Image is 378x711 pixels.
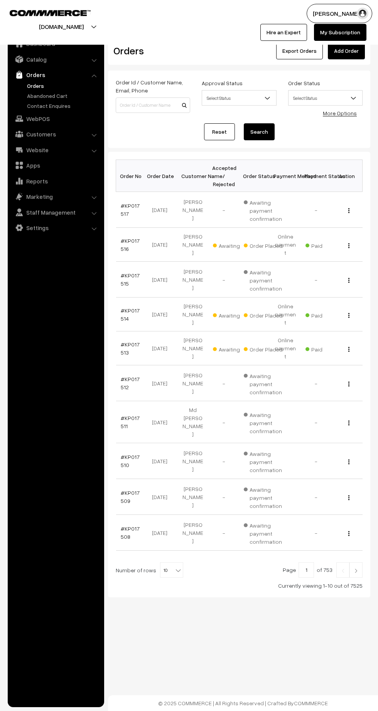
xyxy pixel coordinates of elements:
[177,479,208,515] td: [PERSON_NAME]
[208,160,239,192] th: Accepted / Rejected
[323,110,357,116] a: More Options
[348,420,349,425] img: Menu
[305,240,344,250] span: Paid
[12,17,111,36] button: [DOMAIN_NAME]
[25,102,101,110] a: Contact Enquires
[116,78,190,94] label: Order Id / Customer Name, Email, Phone
[339,568,346,573] img: Left
[204,123,235,140] a: Reset
[160,562,183,578] span: 10
[305,309,344,319] span: Paid
[121,489,140,504] a: #KP017509
[147,160,177,192] th: Order Date
[332,160,363,192] th: Action
[208,443,239,479] td: -
[208,365,239,401] td: -
[213,343,251,353] span: Awaiting
[283,566,296,573] span: Page
[10,8,77,17] a: COMMMERCE
[301,443,332,479] td: -
[301,401,332,443] td: -
[208,192,239,228] td: -
[328,42,365,59] a: Add Order
[244,343,282,353] span: Order Placed
[213,240,251,250] span: Awaiting
[121,525,140,540] a: #KP017508
[108,695,378,711] footer: © 2025 COMMMERCE | All Rights Reserved | Crafted By
[10,174,101,188] a: Reports
[10,68,101,82] a: Orders
[208,479,239,515] td: -
[348,531,349,536] img: Menu
[270,228,301,262] td: Online payment
[208,401,239,443] td: -
[10,10,91,16] img: COMMMERCE
[276,42,323,59] button: Export Orders
[147,443,177,479] td: [DATE]
[202,90,276,106] span: Select Status
[202,91,276,105] span: Select Status
[177,365,208,401] td: [PERSON_NAME]
[301,192,332,228] td: -
[177,228,208,262] td: [PERSON_NAME]
[177,515,208,551] td: [PERSON_NAME]
[244,448,282,474] span: Awaiting payment confirmation
[244,240,282,250] span: Order Placed
[244,370,282,396] span: Awaiting payment confirmation
[121,341,140,356] a: #KP017513
[270,331,301,365] td: Online payment
[244,309,282,319] span: Order Placed
[121,454,140,468] a: #KP017510
[10,143,101,157] a: Website
[177,331,208,365] td: [PERSON_NAME]
[116,566,156,574] span: Number of rows
[10,221,101,235] a: Settings
[10,190,101,203] a: Marketing
[121,376,140,390] a: #KP017512
[314,24,366,41] a: My Subscription
[348,313,349,318] img: Menu
[147,262,177,298] td: [DATE]
[121,202,140,217] a: #KP017517
[116,97,190,113] input: Order Id / Customer Name / Customer Email / Customer Phone
[244,123,275,140] button: Search
[177,443,208,479] td: [PERSON_NAME]
[244,519,282,546] span: Awaiting payment confirmation
[121,307,140,322] a: #KP017514
[121,272,140,287] a: #KP017515
[307,4,372,23] button: [PERSON_NAME]
[270,298,301,331] td: Online payment
[10,127,101,141] a: Customers
[121,237,140,252] a: #KP017516
[348,278,349,283] img: Menu
[208,515,239,551] td: -
[301,515,332,551] td: -
[208,262,239,298] td: -
[348,208,349,213] img: Menu
[301,365,332,401] td: -
[288,79,320,87] label: Order Status
[160,563,183,578] span: 10
[147,401,177,443] td: [DATE]
[121,415,140,429] a: #KP017511
[294,700,328,706] a: COMMMERCE
[147,479,177,515] td: [DATE]
[270,160,301,192] th: Payment Method
[116,582,363,590] div: Currently viewing 1-10 out of 7525
[244,197,282,223] span: Awaiting payment confirmation
[113,45,189,57] h2: Orders
[260,24,307,41] a: Hire an Expert
[147,192,177,228] td: [DATE]
[147,298,177,331] td: [DATE]
[301,160,332,192] th: Payment Status
[244,266,282,292] span: Awaiting payment confirmation
[289,91,362,105] span: Select Status
[317,566,332,573] span: of 753
[244,409,282,435] span: Awaiting payment confirmation
[147,515,177,551] td: [DATE]
[177,262,208,298] td: [PERSON_NAME]
[305,343,344,353] span: Paid
[213,309,251,319] span: Awaiting
[177,298,208,331] td: [PERSON_NAME]
[147,331,177,365] td: [DATE]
